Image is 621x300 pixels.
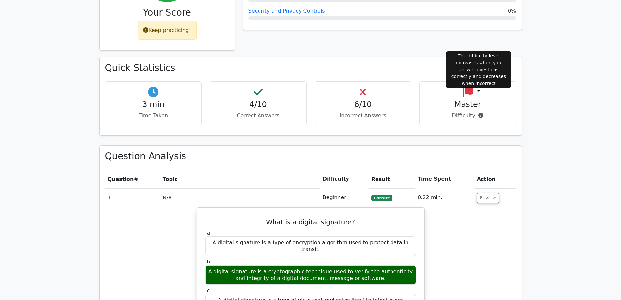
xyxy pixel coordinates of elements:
[425,112,511,119] p: Difficulty
[320,100,406,109] h4: 6/10
[207,230,212,236] span: a.
[105,151,516,162] h3: Question Analysis
[138,21,197,40] div: Keep practicing!
[320,188,369,207] td: Beginner
[248,8,325,14] a: Security and Privacy Controls
[105,7,229,18] h3: Your Score
[105,188,160,207] td: 1
[111,112,197,119] p: Time Taken
[111,100,197,109] h4: 3 min
[425,100,511,109] h4: Master
[160,188,320,207] td: N/A
[205,218,417,226] h5: What is a digital signature?
[207,287,212,293] span: c.
[508,7,516,15] span: 0%
[446,51,511,88] div: The difficulty level increases when you answer questions correctly and decreases when incorrect
[105,170,160,188] th: #
[474,170,516,188] th: Action
[371,195,392,201] span: Correct
[207,259,212,265] span: b.
[160,170,320,188] th: Topic
[205,236,416,256] div: A digital signature is a type of encryption algorithm used to protect data in transit.
[105,62,516,73] h3: Quick Statistics
[415,170,474,188] th: Time Spent
[369,170,415,188] th: Result
[215,112,301,119] p: Correct Answers
[108,176,134,182] span: Question
[205,265,416,285] div: A digital signature is a cryptographic technique used to verify the authenticity and integrity of...
[477,193,499,203] button: Review
[215,100,301,109] h4: 4/10
[415,188,474,207] td: 0:22 min.
[320,170,369,188] th: Difficulty
[320,112,406,119] p: Incorrect Answers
